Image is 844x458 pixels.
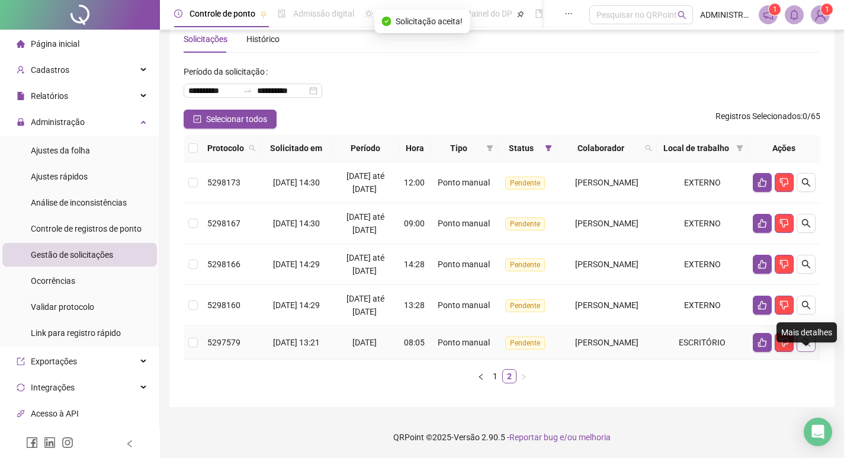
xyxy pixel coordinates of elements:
[184,33,227,46] div: Solicitações
[365,9,373,18] span: sun
[31,65,69,75] span: Cadastros
[773,5,777,14] span: 1
[466,9,512,18] span: Painel do DP
[404,300,425,310] span: 13:28
[31,409,79,418] span: Acesso à API
[278,9,286,18] span: file-done
[436,142,482,155] span: Tipo
[517,11,524,18] span: pushpin
[207,219,240,228] span: 5298167
[779,300,789,310] span: dislike
[207,300,240,310] span: 5298160
[505,299,545,312] span: Pendente
[346,171,384,194] span: [DATE] até [DATE]
[243,86,252,95] span: swap-right
[438,260,490,269] span: Ponto manual
[535,9,543,18] span: book
[261,134,332,162] th: Solicitado em
[801,260,811,269] span: search
[503,142,540,155] span: Status
[62,437,73,449] span: instagram
[184,62,272,81] label: Período da solicitação
[17,118,25,126] span: lock
[31,117,85,127] span: Administração
[543,139,554,157] span: filter
[206,113,267,126] span: Selecionar todos
[753,142,816,155] div: Ações
[273,338,320,347] span: [DATE] 13:21
[273,300,320,310] span: [DATE] 14:29
[789,9,800,20] span: bell
[505,258,545,271] span: Pendente
[243,86,252,95] span: to
[801,300,811,310] span: search
[477,373,484,380] span: left
[776,322,837,342] div: Mais detalhes
[779,219,789,228] span: dislike
[293,9,354,18] span: Admissão digital
[779,260,789,269] span: dislike
[126,440,134,448] span: left
[31,146,90,155] span: Ajustes da folha
[31,224,142,233] span: Controle de registros de ponto
[801,338,811,347] span: search
[503,370,516,383] a: 2
[488,369,502,383] li: 1
[505,217,545,230] span: Pendente
[700,8,752,21] span: ADMINISTRADOR RSA
[758,178,767,187] span: like
[31,357,77,366] span: Exportações
[657,285,748,326] td: EXTERNO
[484,139,496,157] span: filter
[346,294,384,316] span: [DATE] até [DATE]
[193,115,201,123] span: check-square
[249,145,256,152] span: search
[17,357,25,366] span: export
[821,4,833,15] sup: Atualize o seu contato no menu Meus Dados
[438,219,490,228] span: Ponto manual
[207,260,240,269] span: 5298166
[207,178,240,187] span: 5298173
[505,337,545,350] span: Pendente
[31,172,88,181] span: Ajustes rápidos
[346,253,384,276] span: [DATE] até [DATE]
[545,145,552,152] span: filter
[438,178,490,187] span: Ponto manual
[260,11,267,18] span: pushpin
[381,17,391,26] span: check-circle
[769,4,781,15] sup: 1
[561,142,640,155] span: Colaborador
[657,162,748,203] td: EXTERNO
[184,110,277,129] button: Selecionar todos
[404,338,425,347] span: 08:05
[399,134,431,162] th: Hora
[734,139,746,157] span: filter
[758,219,767,228] span: like
[44,437,56,449] span: linkedin
[678,11,686,20] span: search
[438,300,490,310] span: Ponto manual
[643,139,654,157] span: search
[207,142,244,155] span: Protocolo
[763,9,774,20] span: notification
[825,5,829,14] span: 1
[273,219,320,228] span: [DATE] 14:30
[736,145,743,152] span: filter
[31,250,113,260] span: Gestão de solicitações
[575,338,638,347] span: [PERSON_NAME]
[516,369,531,383] button: right
[273,260,320,269] span: [DATE] 14:29
[380,9,440,18] span: Gestão de férias
[758,260,767,269] span: like
[575,260,638,269] span: [PERSON_NAME]
[17,40,25,48] span: home
[575,219,638,228] span: [PERSON_NAME]
[404,260,425,269] span: 14:28
[758,338,767,347] span: like
[273,178,320,187] span: [DATE] 14:30
[474,369,488,383] button: left
[509,433,611,442] span: Reportar bug e/ou melhoria
[657,326,748,360] td: ESCRITÓRIO
[17,383,25,392] span: sync
[31,39,79,49] span: Página inicial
